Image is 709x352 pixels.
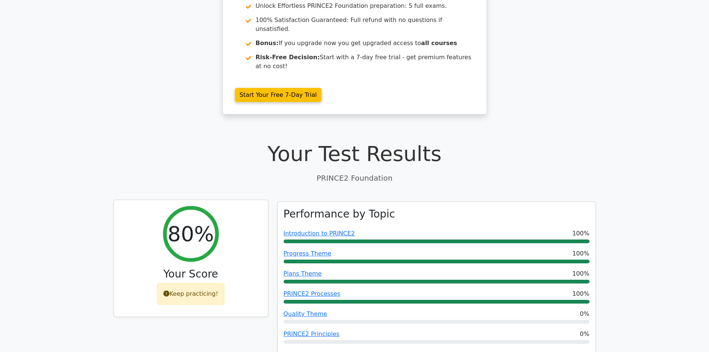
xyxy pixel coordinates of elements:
[284,330,340,337] a: PRINCE2 Principles
[235,88,322,102] a: Start Your Free 7-Day Trial
[572,229,590,238] span: 100%
[572,249,590,258] span: 100%
[284,230,355,237] a: Introduction to PRINCE2
[114,172,596,184] p: PRINCE2 Foundation
[572,289,590,298] span: 100%
[120,268,262,280] h3: Your Score
[284,290,341,297] a: PRINCE2 Processes
[284,208,395,221] h3: Performance by Topic
[157,283,224,305] div: Keep practicing!
[580,310,589,318] span: 0%
[167,221,214,246] h2: 80%
[572,269,590,278] span: 100%
[114,141,596,166] h1: Your Test Results
[284,250,332,257] a: Progress Theme
[284,310,327,317] a: Quality Theme
[580,330,589,339] span: 0%
[284,270,322,277] a: Plans Theme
